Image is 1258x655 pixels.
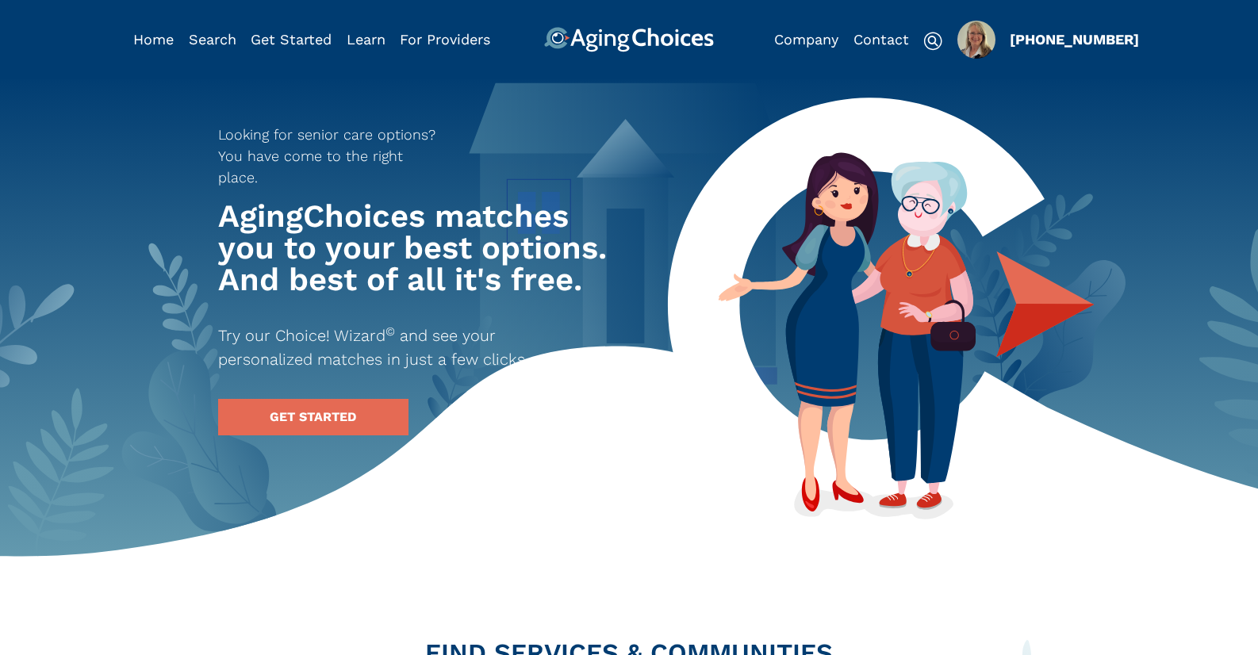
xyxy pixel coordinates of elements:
[189,27,236,52] div: Popover trigger
[1010,31,1139,48] a: [PHONE_NUMBER]
[923,32,942,51] img: search-icon.svg
[189,31,236,48] a: Search
[853,31,909,48] a: Contact
[400,31,490,48] a: For Providers
[218,324,586,371] p: Try our Choice! Wizard and see your personalized matches in just a few clicks.
[218,201,615,296] h1: AgingChoices matches you to your best options. And best of all it's free.
[133,31,174,48] a: Home
[957,21,995,59] div: Popover trigger
[957,21,995,59] img: 0d6ac745-f77c-4484-9392-b54ca61ede62.jpg
[218,399,408,435] a: GET STARTED
[347,31,385,48] a: Learn
[774,31,838,48] a: Company
[218,124,447,188] p: Looking for senior care options? You have come to the right place.
[385,324,395,339] sup: ©
[251,31,332,48] a: Get Started
[544,27,714,52] img: AgingChoices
